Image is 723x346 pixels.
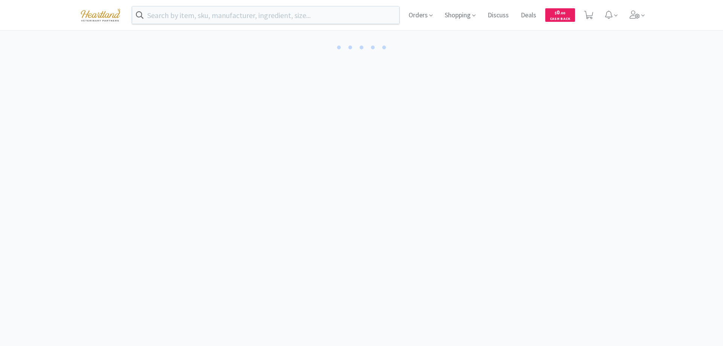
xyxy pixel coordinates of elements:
[75,5,126,25] img: cad7bdf275c640399d9c6e0c56f98fd2_10.png
[545,5,575,25] a: $0.00Cash Back
[555,9,565,16] span: 0
[485,12,512,19] a: Discuss
[518,12,539,19] a: Deals
[550,17,570,22] span: Cash Back
[555,11,557,15] span: $
[132,6,399,24] input: Search by item, sku, manufacturer, ingredient, size...
[560,11,565,15] span: . 00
